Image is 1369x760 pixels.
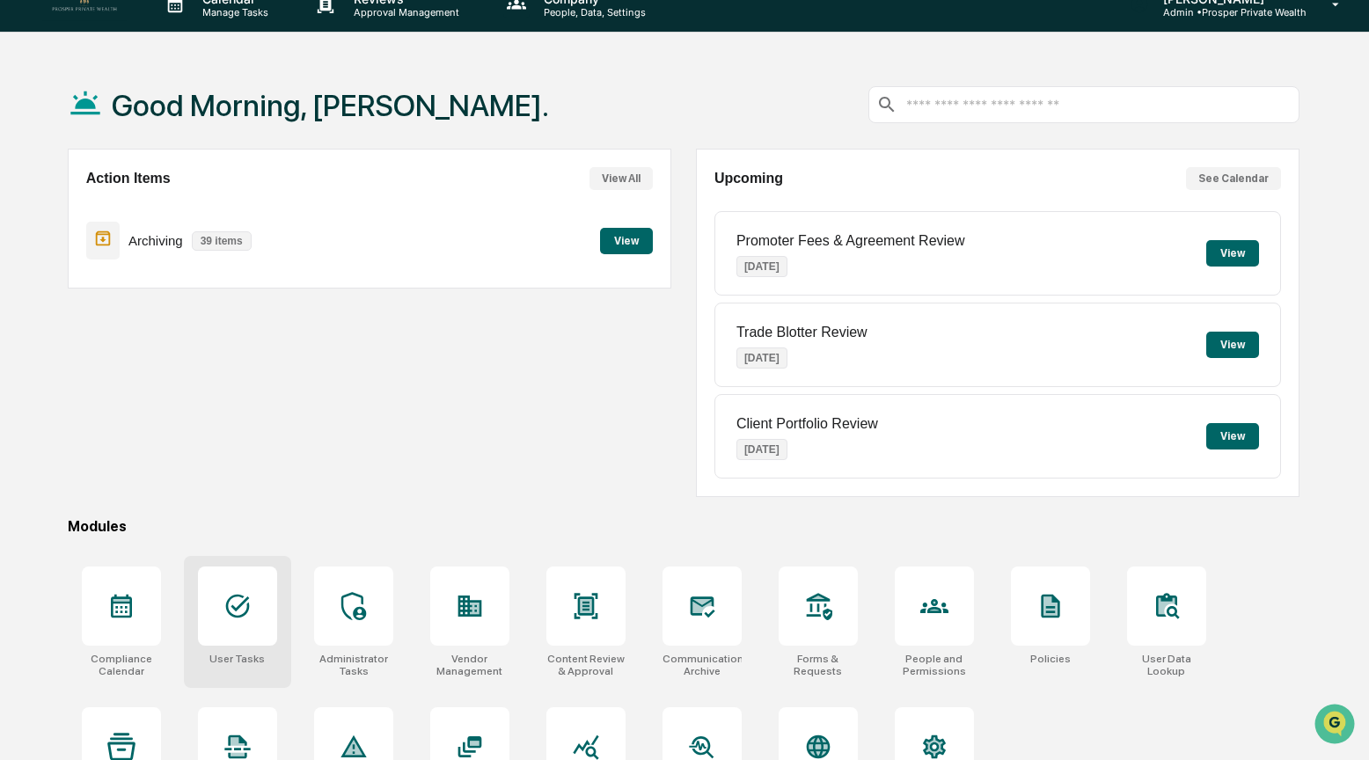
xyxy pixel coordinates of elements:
[589,167,653,190] button: View All
[299,140,320,161] button: Start new chat
[18,223,32,237] div: 🖐️
[121,215,225,246] a: 🗄️Attestations
[11,248,118,280] a: 🔎Data Lookup
[314,653,393,677] div: Administrator Tasks
[60,135,289,152] div: Start new chat
[736,439,787,460] p: [DATE]
[11,215,121,246] a: 🖐️Preclearance
[192,231,252,251] p: 39 items
[663,653,742,677] div: Communications Archive
[124,297,213,311] a: Powered byPylon
[600,231,653,248] a: View
[530,6,655,18] p: People, Data, Settings
[736,416,878,432] p: Client Portfolio Review
[1127,653,1206,677] div: User Data Lookup
[736,347,787,369] p: [DATE]
[86,171,171,186] h2: Action Items
[68,518,1299,535] div: Modules
[779,653,858,677] div: Forms & Requests
[1206,332,1259,358] button: View
[1186,167,1281,190] button: See Calendar
[188,6,277,18] p: Manage Tasks
[35,222,113,239] span: Preclearance
[209,653,265,665] div: User Tasks
[736,256,787,277] p: [DATE]
[430,653,509,677] div: Vendor Management
[1206,423,1259,449] button: View
[736,325,868,340] p: Trade Blotter Review
[175,298,213,311] span: Pylon
[1030,653,1071,665] div: Policies
[736,233,965,249] p: Promoter Fees & Agreement Review
[18,257,32,271] div: 🔎
[35,255,111,273] span: Data Lookup
[82,653,161,677] div: Compliance Calendar
[145,222,218,239] span: Attestations
[1206,240,1259,267] button: View
[128,233,183,248] p: Archiving
[714,171,783,186] h2: Upcoming
[340,6,468,18] p: Approval Management
[18,135,49,166] img: 1746055101610-c473b297-6a78-478c-a979-82029cc54cd1
[895,653,974,677] div: People and Permissions
[60,152,223,166] div: We're available if you need us!
[600,228,653,254] button: View
[18,37,320,65] p: How can we help?
[1313,702,1360,749] iframe: Open customer support
[1149,6,1307,18] p: Admin • Prosper Private Wealth
[128,223,142,237] div: 🗄️
[546,653,626,677] div: Content Review & Approval
[112,88,549,123] h1: Good Morning, [PERSON_NAME].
